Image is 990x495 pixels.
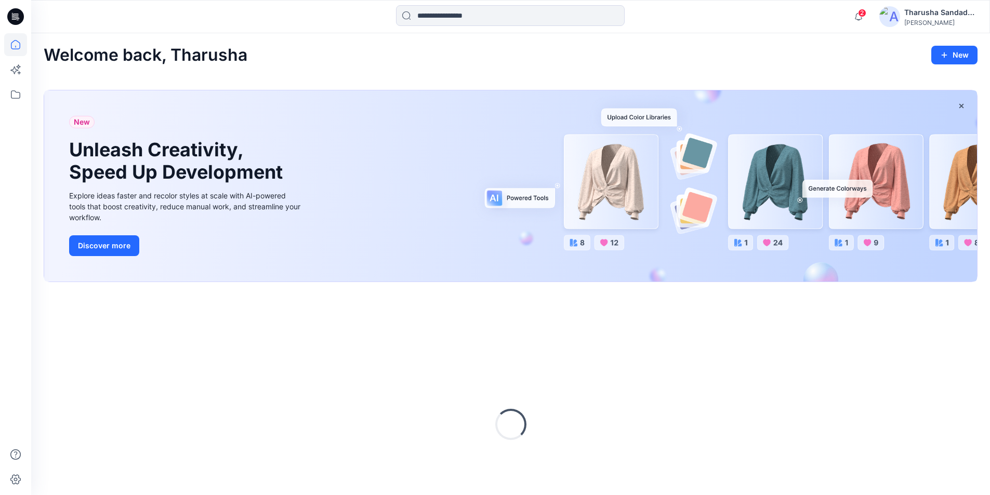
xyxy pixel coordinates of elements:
[69,235,139,256] button: Discover more
[879,6,900,27] img: avatar
[69,190,303,223] div: Explore ideas faster and recolor styles at scale with AI-powered tools that boost creativity, red...
[74,116,90,128] span: New
[904,6,977,19] div: Tharusha Sandadeepa
[69,235,303,256] a: Discover more
[69,139,287,183] h1: Unleash Creativity, Speed Up Development
[931,46,978,64] button: New
[904,19,977,26] div: [PERSON_NAME]
[858,9,866,17] span: 2
[44,46,247,65] h2: Welcome back, Tharusha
